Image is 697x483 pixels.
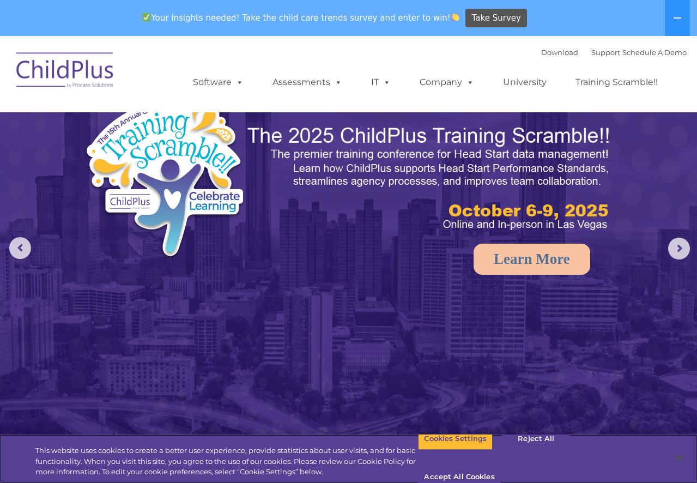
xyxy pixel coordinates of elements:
[622,48,687,57] a: Schedule A Demo
[35,445,418,478] div: This website uses cookies to create a better user experience, provide statistics about user visit...
[360,71,402,93] a: IT
[182,71,254,93] a: Software
[668,446,692,470] button: Close
[142,13,150,21] img: ✅
[138,7,464,28] span: Your insights needed! Take the child care trends survey and enter to win!
[474,244,590,275] a: Learn More
[541,48,687,57] font: |
[151,72,185,80] span: Last name
[492,71,557,93] a: University
[451,13,459,21] img: 👏
[465,9,527,28] a: Take Survey
[418,427,493,450] button: Cookies Settings
[409,71,485,93] a: Company
[151,117,198,125] span: Phone number
[262,71,353,93] a: Assessments
[472,9,521,28] span: Take Survey
[502,427,570,450] button: Reject All
[11,45,120,99] img: ChildPlus by Procare Solutions
[591,48,620,57] a: Support
[565,71,669,93] a: Training Scramble!!
[541,48,578,57] a: Download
